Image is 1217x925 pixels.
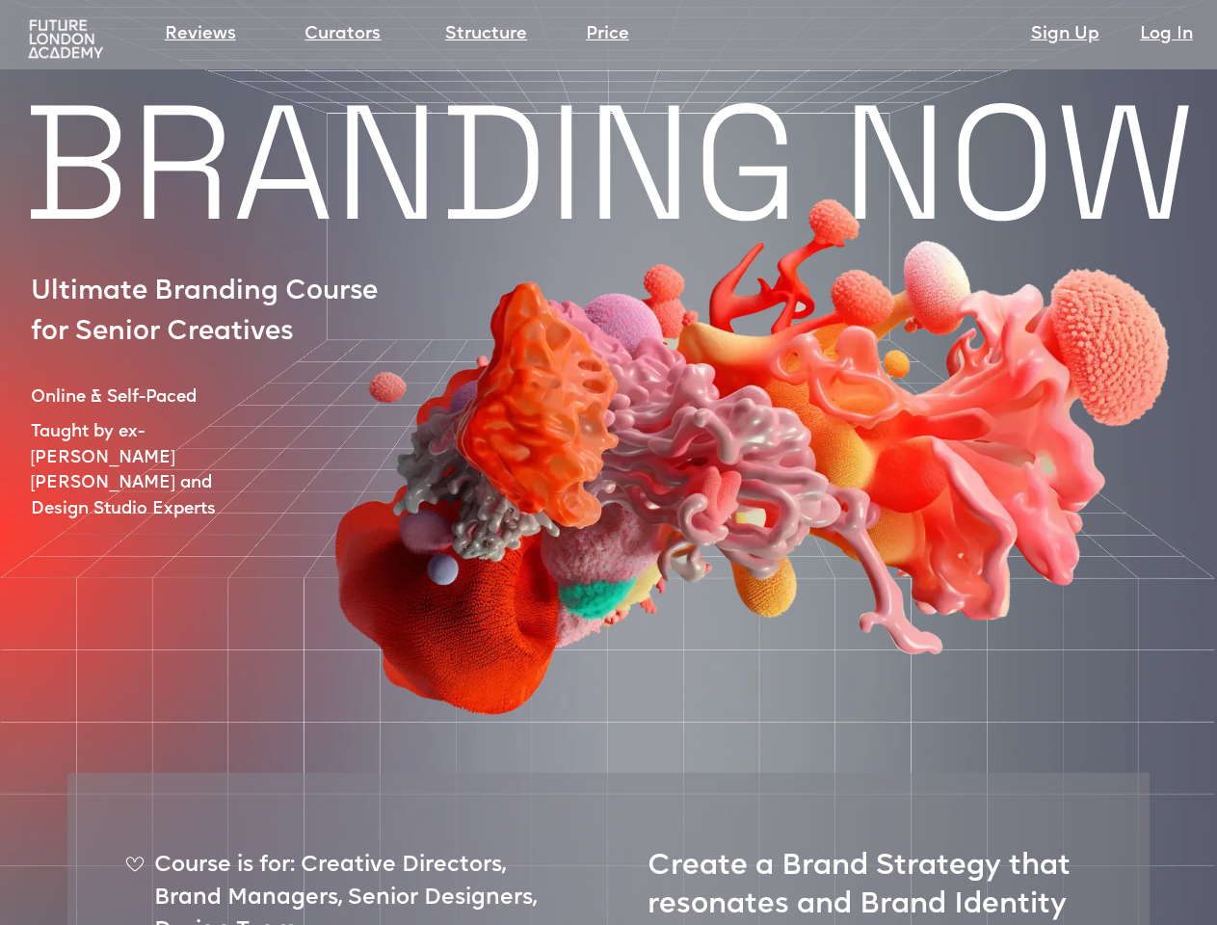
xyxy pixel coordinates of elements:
a: Reviews [165,21,236,48]
p: Ultimate Branding Course for Senior Creatives [31,273,396,353]
a: Price [586,21,629,48]
a: Log In [1140,21,1193,48]
a: Structure [445,21,527,48]
p: Taught by ex-[PERSON_NAME] [PERSON_NAME] and Design Studio Experts [31,420,275,522]
a: Sign Up [1031,21,1099,48]
a: Curators [304,21,381,48]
